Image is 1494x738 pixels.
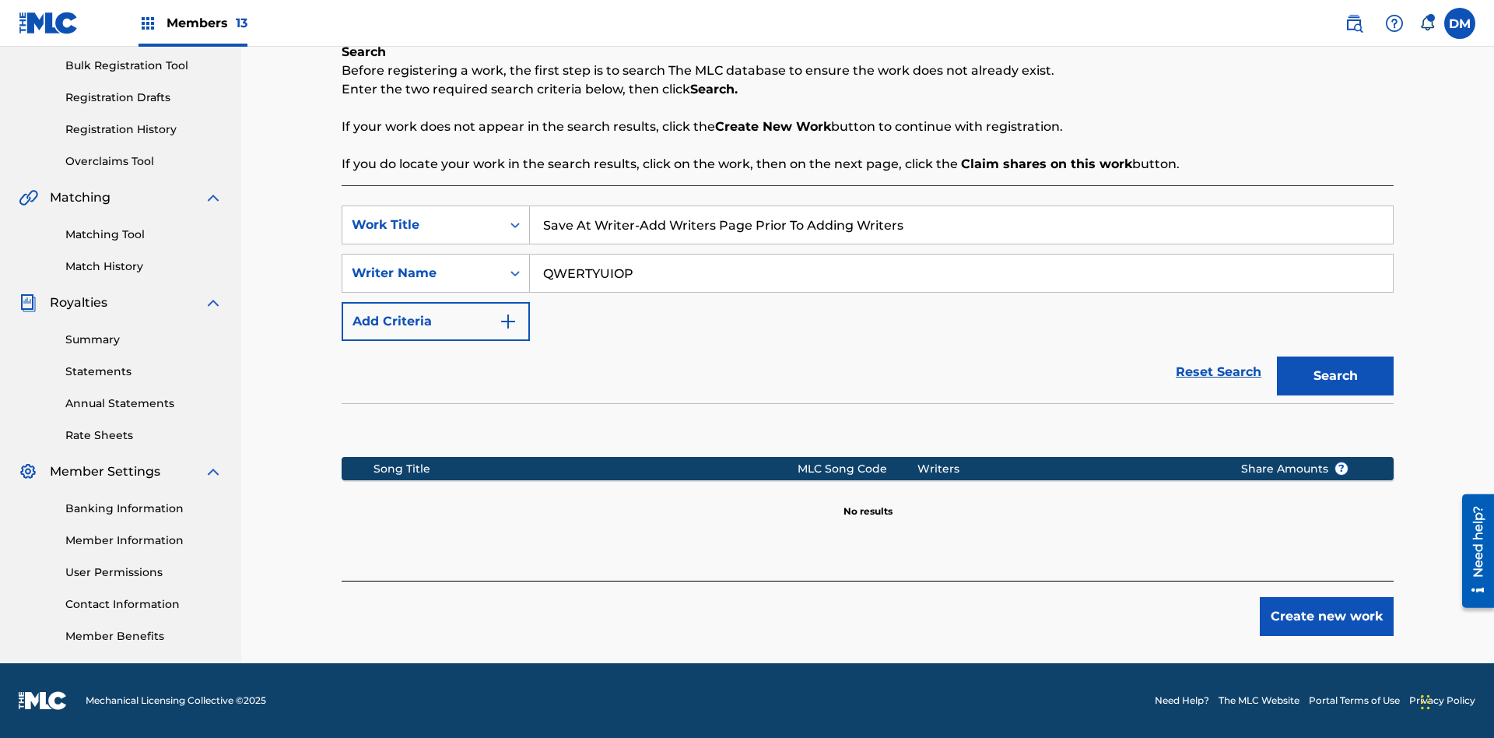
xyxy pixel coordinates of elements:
form: Search Form [342,206,1394,403]
img: expand [204,293,223,312]
a: Member Benefits [65,628,223,645]
a: Statements [65,364,223,380]
img: Top Rightsholders [139,14,157,33]
p: No results [843,486,893,518]
div: Drag [1421,679,1430,726]
a: Bulk Registration Tool [65,58,223,74]
p: Before registering a work, the first step is to search The MLC database to ensure the work does n... [342,61,1394,80]
a: Registration Drafts [65,90,223,106]
img: help [1385,14,1404,33]
iframe: Chat Widget [1416,663,1494,738]
div: User Menu [1444,8,1475,39]
a: Member Information [65,532,223,549]
img: expand [204,188,223,207]
span: Share Amounts [1241,461,1348,477]
a: Rate Sheets [65,427,223,444]
a: Contact Information [65,596,223,613]
a: Privacy Policy [1409,694,1475,708]
div: Help [1379,8,1410,39]
button: Search [1277,357,1394,395]
a: Overclaims Tool [65,153,223,170]
img: Member Settings [19,462,37,481]
p: If you do locate your work in the search results, click on the work, then on the next page, click... [342,155,1394,174]
img: Royalties [19,293,37,312]
a: Need Help? [1155,694,1209,708]
a: Banking Information [65,501,223,517]
span: Royalties [50,293,107,312]
a: Match History [65,258,223,275]
span: Members [167,14,247,32]
button: Create new work [1260,597,1394,636]
a: Registration History [65,121,223,138]
img: MLC Logo [19,12,79,34]
b: Search [342,44,386,59]
a: The MLC Website [1219,694,1299,708]
span: Mechanical Licensing Collective © 2025 [86,694,266,708]
a: Matching Tool [65,227,223,243]
a: User Permissions [65,564,223,581]
span: ? [1335,462,1348,475]
a: Summary [65,332,223,348]
a: Public Search [1338,8,1369,39]
p: Enter the two required search criteria below, then click [342,80,1394,99]
iframe: Resource Center [1450,488,1494,616]
strong: Search. [690,82,738,97]
img: Matching [19,188,38,207]
img: 9d2ae6d4665cec9f34b9.svg [499,312,517,331]
a: Portal Terms of Use [1309,694,1400,708]
div: Writers [917,461,1217,477]
a: Annual Statements [65,395,223,412]
div: Song Title [373,461,798,477]
span: Member Settings [50,462,160,481]
img: search [1345,14,1363,33]
button: Add Criteria [342,302,530,341]
img: logo [19,691,67,710]
img: expand [204,462,223,481]
span: Matching [50,188,110,207]
a: Reset Search [1168,355,1269,389]
div: Notifications [1419,16,1435,31]
span: 13 [236,16,247,30]
strong: Create New Work [715,119,831,134]
div: Writer Name [352,264,492,283]
strong: Claim shares on this work [961,156,1132,171]
div: MLC Song Code [798,461,917,477]
div: Work Title [352,216,492,234]
p: If your work does not appear in the search results, click the button to continue with registration. [342,118,1394,136]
